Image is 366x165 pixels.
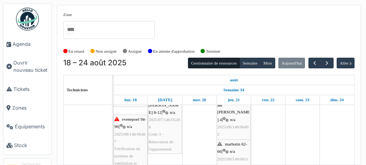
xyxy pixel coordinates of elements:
span: n/a [127,124,132,129]
span: n/a [230,117,236,122]
a: 22 août 2025 [260,95,277,105]
label: Terminé [206,48,220,55]
a: 20 août 2025 [191,95,208,105]
label: Assigné [128,48,142,55]
button: Aujourd'hui [278,58,305,68]
a: Tickets [3,80,51,99]
label: En retard [69,48,84,55]
button: Semaine [239,58,260,68]
img: Badge_color-CXgf-gQk.svg [16,8,39,31]
button: Aller à [337,58,355,68]
span: 2025/07/146/05204 [149,117,180,129]
a: 21 août 2025 [226,95,242,105]
a: Semaine 34 [222,85,246,95]
span: Ouvrir nouveau ticket [13,59,48,74]
a: 24 août 2025 [328,95,345,105]
button: Gestionnaire de ressources [188,58,240,68]
a: 19 août 2025 [156,95,174,105]
a: Agenda [3,35,51,53]
label: En attente d'approbation [153,48,194,55]
a: 18 août 2025 [122,95,138,105]
a: 23 août 2025 [294,95,311,105]
button: Précédent [308,58,321,69]
span: n/a [170,110,175,115]
label: Non assigné [96,48,117,55]
div: | [217,101,250,145]
button: Mois [260,58,275,68]
span: Tickets [13,86,48,93]
span: Code 3 - Rénovation de l'appartement [149,132,173,151]
span: [PERSON_NAME] 4 [217,110,250,121]
h2: 18 – 24 août 2025 [63,58,127,68]
span: 2025/08/146/06467 [114,132,146,144]
label: Zone [63,11,72,18]
a: Équipements [3,117,51,136]
div: | [149,87,181,153]
a: Zones [3,99,51,117]
span: 2025/08/146/06492 [217,125,249,136]
span: Zones [12,104,48,112]
span: evenepoel 94-96 [114,117,146,129]
span: marbotin 62-66 [217,142,247,154]
button: Suivant [321,58,333,69]
span: Stock [14,142,48,149]
a: Ouvrir nouveau ticket [3,53,51,79]
span: gaucheret 132-136 (rue) / [PERSON_NAME] 8-12 [149,88,178,115]
a: 18 août 2025 [228,75,240,85]
span: Agenda [13,40,48,48]
a: Stock [3,136,51,155]
span: Techniciens [67,87,88,92]
input: Tous [66,24,74,35]
span: n/a [230,149,235,154]
span: Équipements [15,123,48,130]
span: La hotte est HS [217,139,244,144]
